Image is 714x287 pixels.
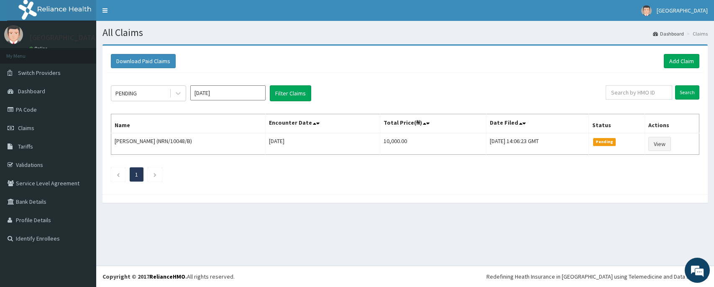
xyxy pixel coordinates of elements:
th: Encounter Date [266,114,380,133]
a: Dashboard [653,30,684,37]
input: Search by HMO ID [606,85,672,100]
button: Filter Claims [270,85,311,101]
a: Online [29,46,49,51]
th: Status [589,114,645,133]
a: Page 1 is your current page [135,171,138,178]
a: Next page [153,171,157,178]
a: RelianceHMO [149,273,185,280]
th: Actions [645,114,699,133]
span: [GEOGRAPHIC_DATA] [657,7,708,14]
p: [GEOGRAPHIC_DATA] [29,34,98,41]
footer: All rights reserved. [96,266,714,287]
div: PENDING [115,89,137,97]
span: Pending [593,138,616,146]
span: Switch Providers [18,69,61,77]
button: Download Paid Claims [111,54,176,68]
a: View [648,137,671,151]
a: Add Claim [664,54,699,68]
img: User Image [4,25,23,44]
th: Name [111,114,266,133]
td: 10,000.00 [380,133,486,155]
div: Redefining Heath Insurance in [GEOGRAPHIC_DATA] using Telemedicine and Data Science! [486,272,708,281]
span: Tariffs [18,143,33,150]
th: Date Filed [486,114,589,133]
td: [PERSON_NAME] (NRN/10048/B) [111,133,266,155]
input: Select Month and Year [190,85,266,100]
input: Search [675,85,699,100]
img: User Image [641,5,652,16]
th: Total Price(₦) [380,114,486,133]
li: Claims [685,30,708,37]
td: [DATE] [266,133,380,155]
span: Claims [18,124,34,132]
strong: Copyright © 2017 . [102,273,187,280]
a: Previous page [116,171,120,178]
span: Dashboard [18,87,45,95]
h1: All Claims [102,27,708,38]
td: [DATE] 14:06:23 GMT [486,133,589,155]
